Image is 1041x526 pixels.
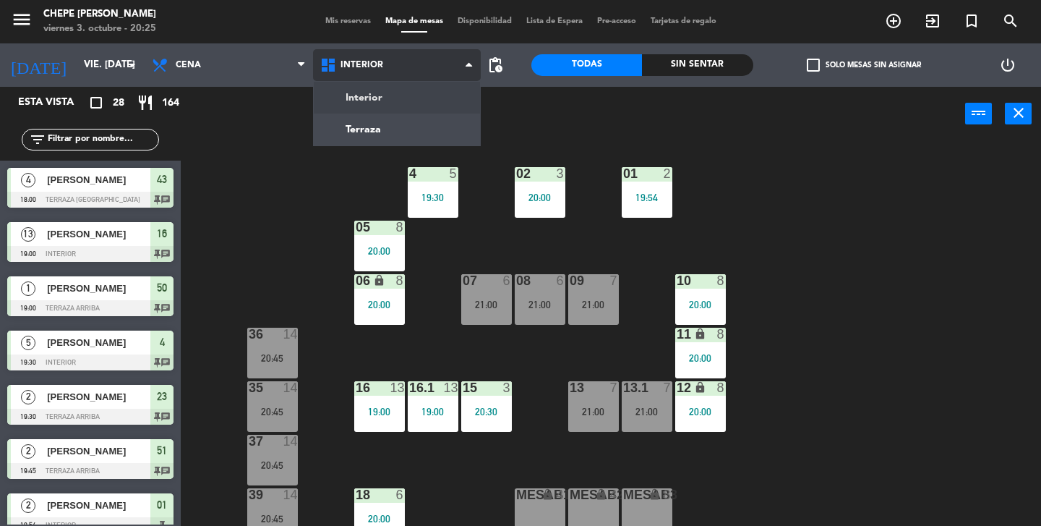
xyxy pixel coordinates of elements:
[623,381,624,394] div: 13.1
[47,444,150,459] span: [PERSON_NAME]
[807,59,820,72] span: check_box_outline_blank
[503,381,512,394] div: 3
[314,82,481,114] a: Interior
[46,132,158,148] input: Filtrar por nombre...
[965,103,992,124] button: power_input
[247,353,298,363] div: 20:45
[963,12,980,30] i: turned_in_not
[970,104,988,122] i: power_input
[340,60,383,70] span: Interior
[568,407,619,417] div: 21:00
[162,95,179,111] span: 164
[21,499,35,513] span: 2
[247,514,298,524] div: 20:45
[461,407,512,417] div: 20:30
[283,488,298,501] div: 14
[21,173,35,187] span: 4
[450,17,519,25] span: Disponibilidad
[531,54,642,76] div: Todas
[283,381,298,394] div: 14
[396,221,405,234] div: 8
[396,274,405,287] div: 8
[516,274,517,287] div: 08
[21,390,35,404] span: 2
[157,496,167,514] span: 01
[43,22,156,36] div: viernes 3. octubre - 20:25
[622,192,672,203] div: 19:54
[610,274,619,287] div: 7
[354,407,405,417] div: 19:00
[885,12,902,30] i: add_circle_outline
[999,56,1016,74] i: power_settings_new
[157,171,167,188] span: 43
[557,488,565,501] div: 4
[21,281,35,296] span: 1
[157,279,167,297] span: 50
[157,442,167,459] span: 51
[675,300,726,310] div: 20:00
[124,56,141,74] i: arrow_drop_down
[176,60,201,70] span: Cena
[157,388,167,405] span: 23
[373,274,385,287] i: lock
[409,381,410,394] div: 16.1
[1010,104,1027,122] i: close
[450,167,458,180] div: 5
[47,498,150,513] span: [PERSON_NAME]
[717,328,726,341] div: 8
[568,300,619,310] div: 21:00
[396,488,405,501] div: 6
[487,56,504,74] span: pending_actions
[21,444,35,459] span: 2
[664,167,672,180] div: 2
[807,59,921,72] label: Solo mesas sin asignar
[409,167,410,180] div: 4
[157,225,167,242] span: 16
[378,17,450,25] span: Mapa de mesas
[557,167,565,180] div: 3
[283,328,298,341] div: 14
[516,167,517,180] div: 02
[461,300,512,310] div: 21:00
[47,226,150,242] span: [PERSON_NAME]
[21,227,35,242] span: 13
[924,12,941,30] i: exit_to_app
[623,488,624,501] div: MESAB3
[610,381,619,394] div: 7
[519,17,590,25] span: Lista de Espera
[113,95,124,111] span: 28
[247,460,298,470] div: 20:45
[160,334,165,351] span: 4
[1005,103,1032,124] button: close
[283,435,298,448] div: 14
[21,336,35,350] span: 5
[541,488,554,501] i: lock
[595,488,607,501] i: lock
[717,381,726,394] div: 8
[47,335,150,350] span: [PERSON_NAME]
[47,172,150,187] span: [PERSON_NAME]
[43,7,156,22] div: Chepe [PERSON_NAME]
[648,488,661,501] i: lock
[314,114,481,145] a: Terraza
[675,407,726,417] div: 20:00
[87,94,105,111] i: crop_square
[247,407,298,417] div: 20:45
[516,488,517,501] div: MesaB1
[354,300,405,310] div: 20:00
[623,167,624,180] div: 01
[694,381,706,394] i: lock
[390,381,405,394] div: 13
